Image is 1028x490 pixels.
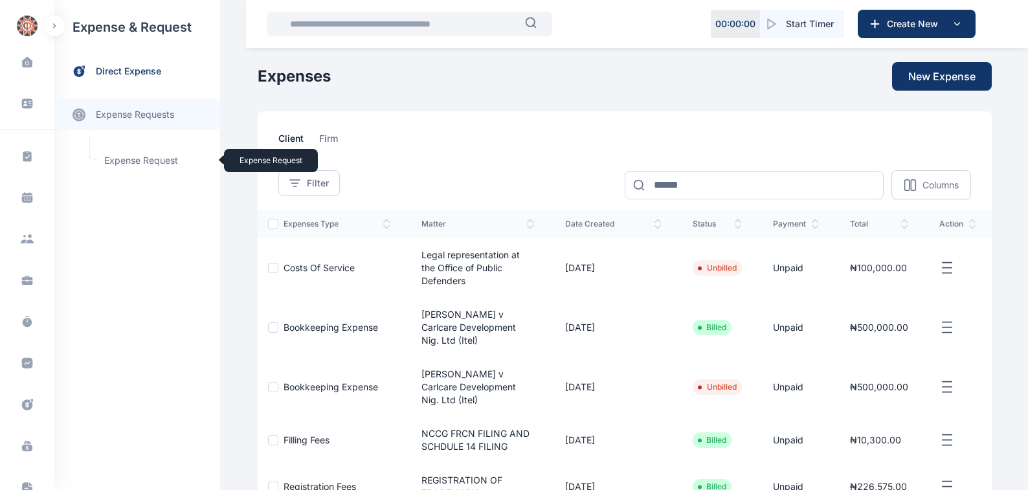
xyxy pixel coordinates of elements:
[786,17,834,30] span: Start Timer
[96,65,161,78] span: direct expense
[757,298,834,357] td: Unpaid
[54,54,220,89] a: direct expense
[96,148,214,173] span: Expense Request
[757,238,834,298] td: Unpaid
[715,17,755,30] p: 00 : 00 : 00
[284,262,355,273] a: Costs of Service
[550,417,677,463] td: [DATE]
[421,219,534,229] span: matter
[850,262,907,273] span: ₦100,000.00
[307,177,329,190] span: Filter
[54,99,220,130] a: expense requests
[550,357,677,417] td: [DATE]
[693,219,742,229] span: status
[698,322,726,333] li: Billed
[773,219,819,229] span: payment
[850,434,901,445] span: ₦10,300.00
[891,170,971,199] button: Columns
[892,62,992,91] button: New Expense
[908,69,976,84] span: New Expense
[278,170,340,196] button: Filter
[284,434,330,445] a: Filling Fees
[284,322,378,333] a: Bookkeeping Expense
[406,238,550,298] td: Legal representation at the Office of Public Defenders
[850,219,908,229] span: total
[278,132,304,152] span: client
[258,66,331,87] h1: Expenses
[406,357,550,417] td: [PERSON_NAME] v Carlcare Development Nig. Ltd (Itel)
[284,219,390,229] span: expenses type
[406,298,550,357] td: [PERSON_NAME] v Carlcare Development Nig. Ltd (Itel)
[698,435,726,445] li: Billed
[96,148,214,173] a: Expense RequestExpense Request
[882,17,949,30] span: Create New
[757,357,834,417] td: Unpaid
[278,132,319,152] a: client
[698,382,737,392] li: Unbilled
[319,132,353,152] a: firm
[550,298,677,357] td: [DATE]
[760,10,844,38] button: Start Timer
[850,381,908,392] span: ₦500,000.00
[284,381,378,392] a: Bookkeeping Expense
[850,322,908,333] span: ₦500,000.00
[319,132,338,152] span: firm
[550,238,677,298] td: [DATE]
[698,263,737,273] li: Unbilled
[858,10,976,38] button: Create New
[922,179,959,192] p: Columns
[757,417,834,463] td: Unpaid
[54,89,220,130] div: expense requests
[565,219,662,229] span: date created
[406,417,550,463] td: NCCG FRCN FILING AND SCHDULE 14 FILING
[939,219,976,229] span: action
